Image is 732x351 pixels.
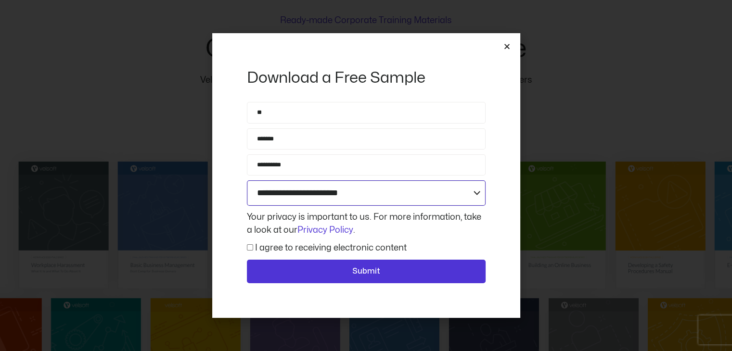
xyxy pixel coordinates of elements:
label: I agree to receiving electronic content [255,244,407,252]
a: Close [503,43,511,50]
div: Your privacy is important to us. For more information, take a look at our . [244,211,488,237]
button: Submit [247,260,486,284]
a: Privacy Policy [297,226,353,234]
h2: Download a Free Sample [247,68,486,88]
span: Submit [352,265,380,278]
